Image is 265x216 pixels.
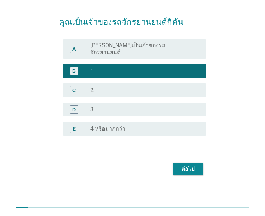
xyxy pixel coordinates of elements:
div: ต่อไป [178,165,198,173]
div: B [72,67,76,74]
button: ต่อไป [173,163,203,175]
div: E [73,125,76,132]
h2: คุณเป็นเจ้าของรถจักรยานยนต์กี่คัน [59,9,206,28]
div: C [72,86,76,94]
label: 1 [90,68,94,74]
div: A [72,45,76,52]
label: 2 [90,87,94,94]
label: 3 [90,106,94,113]
label: 4 หรือมากกว่า [90,125,125,132]
div: D [72,106,76,113]
label: [PERSON_NAME]เป็นเจ้าของรถจักรยานยนต์ [90,42,195,56]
